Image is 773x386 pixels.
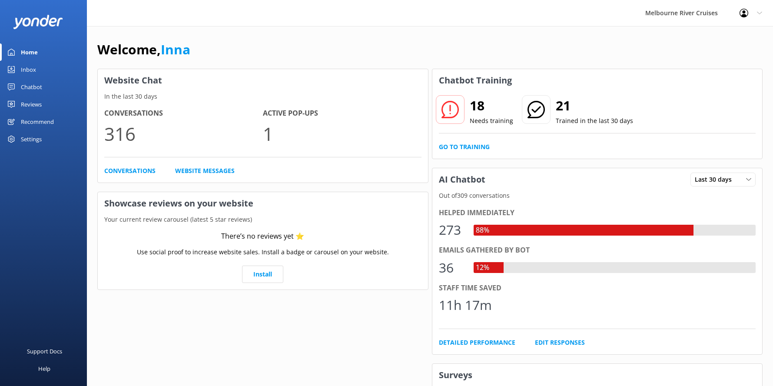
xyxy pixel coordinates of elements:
div: Settings [21,130,42,148]
div: There’s no reviews yet ⭐ [221,231,304,242]
img: yonder-white-logo.png [13,15,63,29]
div: 273 [439,220,465,240]
p: Use social proof to increase website sales. Install a badge or carousel on your website. [137,247,389,257]
div: Inbox [21,61,36,78]
h3: Website Chat [98,69,428,92]
div: Help [38,360,50,377]
div: Recommend [21,113,54,130]
p: In the last 30 days [98,92,428,101]
h1: Welcome, [97,39,190,60]
h2: 18 [470,95,513,116]
div: Home [21,43,38,61]
p: Needs training [470,116,513,126]
a: Detailed Performance [439,338,515,347]
p: Your current review carousel (latest 5 star reviews) [98,215,428,224]
p: Trained in the last 30 days [556,116,633,126]
div: Chatbot [21,78,42,96]
a: Website Messages [175,166,235,176]
a: Go to Training [439,142,490,152]
a: Install [242,266,283,283]
h4: Active Pop-ups [263,108,421,119]
div: Support Docs [27,343,62,360]
h3: AI Chatbot [432,168,492,191]
div: 12% [474,262,491,273]
div: 36 [439,257,465,278]
div: Reviews [21,96,42,113]
div: Staff time saved [439,283,756,294]
h2: 21 [556,95,633,116]
a: Edit Responses [535,338,585,347]
a: Inna [161,40,190,58]
div: 88% [474,225,491,236]
h4: Conversations [104,108,263,119]
span: Last 30 days [695,175,737,184]
div: Emails gathered by bot [439,245,756,256]
a: Conversations [104,166,156,176]
h3: Chatbot Training [432,69,518,92]
p: Out of 309 conversations [432,191,763,200]
h3: Showcase reviews on your website [98,192,428,215]
p: 316 [104,119,263,148]
div: 11h 17m [439,295,492,316]
div: Helped immediately [439,207,756,219]
p: 1 [263,119,421,148]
